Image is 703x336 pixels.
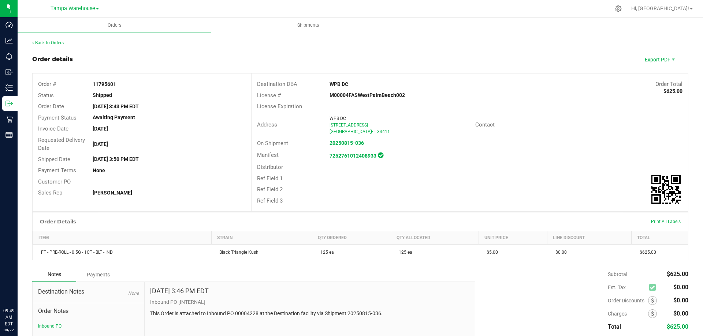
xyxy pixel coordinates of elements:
[5,100,13,107] inline-svg: Outbound
[608,284,646,290] span: Est. Tax
[33,231,212,245] th: Item
[378,151,383,159] span: In Sync
[38,178,71,185] span: Customer PO
[93,92,112,98] strong: Shipped
[330,153,376,159] a: 7252761012408933
[636,250,656,255] span: $625.00
[649,283,659,292] span: Calculate excise tax
[5,53,13,60] inline-svg: Monitoring
[150,298,469,306] p: Inbound PO [INTERNAL]
[211,231,312,245] th: Strain
[38,92,54,99] span: Status
[632,231,688,245] th: Total
[38,125,68,132] span: Invoice Date
[257,121,277,128] span: Address
[32,268,76,282] div: Notes
[5,116,13,123] inline-svg: Retail
[93,141,108,147] strong: [DATE]
[391,231,479,245] th: Qty Allocated
[150,287,209,295] h4: [DATE] 3:46 PM EDT
[257,186,283,193] span: Ref Field 2
[257,92,281,99] span: License #
[93,156,139,162] strong: [DATE] 3:50 PM EDT
[38,114,77,121] span: Payment Status
[216,250,258,255] span: Black Triangle Kush
[483,250,498,255] span: $5.00
[475,121,495,128] span: Contact
[257,103,302,110] span: License Expiration
[257,197,283,204] span: Ref Field 3
[3,307,14,327] p: 09:49 AM EDT
[330,140,364,146] a: 20250815-036
[32,55,73,64] div: Order details
[667,323,688,330] span: $625.00
[38,156,70,163] span: Shipped Date
[32,40,64,45] a: Back to Orders
[38,137,85,152] span: Requested Delivery Date
[38,167,76,174] span: Payment Terms
[93,114,135,120] strong: Awaiting Payment
[37,250,113,255] span: FT - PRE-ROLL - 0.5G - 1CT - BLT - IND
[663,88,682,94] strong: $625.00
[38,287,139,296] span: Destination Notes
[93,190,132,196] strong: [PERSON_NAME]
[38,103,64,110] span: Order Date
[370,129,371,134] span: ,
[40,219,76,224] h1: Order Details
[128,291,139,296] span: None
[377,129,390,134] span: 33411
[257,140,288,147] span: On Shipment
[5,131,13,139] inline-svg: Reports
[38,323,62,329] button: Inbound PO
[395,250,412,255] span: 125 ea
[651,219,681,224] span: Print All Labels
[631,5,689,11] span: Hi, [GEOGRAPHIC_DATA]!
[330,122,368,128] span: [STREET_ADDRESS]
[287,22,329,29] span: Shipments
[552,250,567,255] span: $0.00
[257,175,283,182] span: Ref Field 1
[673,297,688,304] span: $0.00
[5,84,13,91] inline-svg: Inventory
[608,271,627,277] span: Subtotal
[651,175,681,204] img: Scan me!
[93,103,139,109] strong: [DATE] 3:43 PM EDT
[667,271,688,278] span: $625.00
[93,167,105,173] strong: None
[38,81,56,87] span: Order #
[76,268,120,281] div: Payments
[312,231,391,245] th: Qty Ordered
[5,68,13,76] inline-svg: Inbound
[93,81,116,87] strong: 11795601
[257,81,297,87] span: Destination DBA
[371,129,376,134] span: FL
[38,307,139,316] span: Order Notes
[257,152,279,158] span: Manifest
[93,126,108,132] strong: [DATE]
[651,175,681,204] qrcode: 11795601
[257,164,283,170] span: Distributor
[330,116,346,121] span: WPB DC
[608,311,648,317] span: Charges
[547,231,632,245] th: Line Discount
[608,298,648,303] span: Order Discounts
[317,250,334,255] span: 125 ea
[330,92,405,98] strong: M00004FASWestPalmBeach002
[330,81,348,87] strong: WPB DC
[3,327,14,333] p: 08/22
[150,310,469,317] p: This Order is attached to Inbound PO 00004228 at the Destination facility via Shipment 20250815-036.
[479,231,547,245] th: Unit Price
[673,284,688,291] span: $0.00
[637,53,681,66] li: Export PDF
[5,37,13,44] inline-svg: Analytics
[51,5,95,12] span: Tampa Warehouse
[98,22,131,29] span: Orders
[655,81,682,87] span: Order Total
[614,5,623,12] div: Manage settings
[211,18,405,33] a: Shipments
[608,323,621,330] span: Total
[5,21,13,29] inline-svg: Dashboard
